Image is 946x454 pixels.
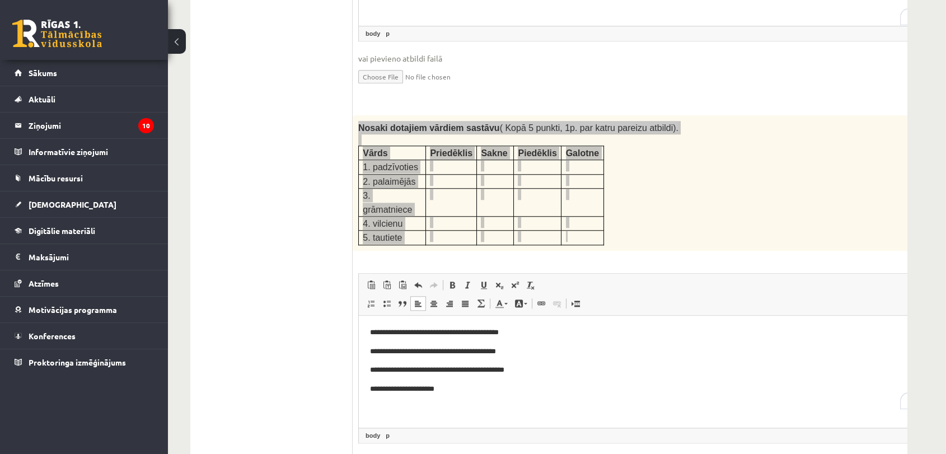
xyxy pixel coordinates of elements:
a: Saite (vadīšanas taustiņš+K) [533,296,549,311]
body: Bagātinātā teksta redaktors, wiswyg-editor-user-answer-47433963842660 [11,11,577,23]
a: Atzīmes [15,270,154,296]
a: Izlīdzināt malas [457,296,473,311]
a: Maksājumi [15,244,154,270]
span: Piedēklis [518,148,556,158]
body: Bagātinātā teksta redaktors, wiswyg-editor-user-answer-47434078325060 [11,11,577,23]
span: Motivācijas programma [29,305,117,315]
legend: Ziņojumi [29,113,154,138]
a: Mācību resursi [15,165,154,191]
a: [DEMOGRAPHIC_DATA] [15,191,154,217]
span: Priedēklis [430,148,472,158]
span: 5. tautiete [363,233,402,242]
legend: Maksājumi [29,244,154,270]
a: Konferences [15,323,154,349]
a: Slīpraksts (vadīšanas taustiņš+I) [460,278,476,292]
a: Bloka citāts [395,296,410,311]
a: body elements [363,29,382,39]
a: Ielīmēt (vadīšanas taustiņš+V) [363,278,379,292]
a: Izlīdzināt pa labi [442,296,457,311]
span: Vārds [363,148,387,158]
span: Konferences [29,331,76,341]
legend: Informatīvie ziņojumi [29,139,154,165]
span: Aktuāli [29,94,55,104]
a: Motivācijas programma [15,297,154,322]
span: 4. vilcienu [363,219,402,228]
span: 3. grāmatniece [363,191,412,214]
a: Treknraksts (vadīšanas taustiņš+B) [444,278,460,292]
span: ( Kopā 5 punkti, 1p. par katru pareizu atbildi). [358,123,678,133]
span: Mācību resursi [29,173,83,183]
a: Ievietot kā vienkāršu tekstu (vadīšanas taustiņš+pārslēgšanas taustiņš+V) [379,278,395,292]
i: 10 [138,118,154,133]
a: Teksta krāsa [491,296,511,311]
body: To enrich screen reader interactions, please activate Accessibility in Grammarly extension settings [11,11,577,35]
a: Pasvītrojums (vadīšanas taustiņš+U) [476,278,491,292]
body: Bagātinātā teksta redaktors, wiswyg-editor-user-answer-47434037107420 [11,11,577,23]
a: Fona krāsa [511,296,531,311]
span: 1. padzīvoties [363,162,418,172]
a: Sākums [15,60,154,86]
a: p elements [383,29,392,39]
span: Galotne [566,148,600,158]
a: Centrēti [426,296,442,311]
strong: Nosaki dotajiem vārdiem sastāvu [358,123,500,133]
a: Ievietot/noņemt sarakstu ar aizzīmēm [379,296,395,311]
span: Sakne [481,148,507,158]
a: Aktuāli [15,86,154,112]
a: Digitālie materiāli [15,218,154,244]
span: Sākums [29,68,57,78]
a: Ziņojumi10 [15,113,154,138]
a: Apakšraksts [491,278,507,292]
a: Rīgas 1. Tālmācības vidusskola [12,20,102,48]
span: Proktoringa izmēģinājums [29,357,126,367]
a: Ievietot lapas pārtraukumu drukai [568,296,583,311]
a: Math [473,296,489,311]
a: Izlīdzināt pa kreisi [410,296,426,311]
a: Proktoringa izmēģinājums [15,349,154,375]
span: Digitālie materiāli [29,226,95,236]
a: Atcelt (vadīšanas taustiņš+Z) [410,278,426,292]
span: Atzīmes [29,278,59,288]
a: Noņemt stilus [523,278,538,292]
a: Augšraksts [507,278,523,292]
a: Informatīvie ziņojumi [15,139,154,165]
a: Atkārtot (vadīšanas taustiņš+Y) [426,278,442,292]
a: Ievietot no Worda [395,278,410,292]
body: To enrich screen reader interactions, please activate Accessibility in Grammarly extension settings [11,11,577,23]
a: p elements [383,430,392,441]
a: Ievietot/noņemt numurētu sarakstu [363,296,379,311]
span: 2. palaimējās [363,177,415,186]
a: body elements [363,430,382,441]
a: Atsaistīt [549,296,565,311]
span: [DEMOGRAPHIC_DATA] [29,199,116,209]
